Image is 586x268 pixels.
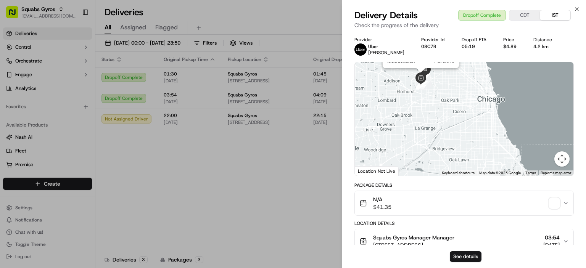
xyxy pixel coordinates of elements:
div: 05:19 [462,43,491,50]
span: • [63,118,66,124]
span: [DATE] [543,241,560,249]
div: $4.89 [503,43,521,50]
span: [DATE] [68,138,83,144]
div: 💻 [64,171,71,177]
span: Pylon [76,189,92,194]
p: Welcome 👋 [8,30,139,42]
p: Check the progress of the delivery [354,21,574,29]
div: Past conversations [8,99,51,105]
div: 9 [421,75,431,85]
img: 1736555255976-a54dd68f-1ca7-489b-9aae-adbdc363a1c4 [8,72,21,86]
div: Location Details [354,220,574,226]
span: N/A [373,196,391,203]
a: Terms (opens in new tab) [525,171,536,175]
img: Nash [8,7,23,22]
img: 1736555255976-a54dd68f-1ca7-489b-9aae-adbdc363a1c4 [15,118,21,124]
button: Map camera controls [554,151,570,167]
a: Powered byPylon [54,188,92,194]
div: Distance [533,37,557,43]
span: [PERSON_NAME] [24,118,62,124]
button: N/A$41.35 [355,191,573,215]
a: Report a map error [541,171,571,175]
img: 1736555255976-a54dd68f-1ca7-489b-9aae-adbdc363a1c4 [15,139,21,145]
img: uber-new-logo.jpeg [354,43,367,56]
span: [PERSON_NAME] [24,138,62,144]
span: [PERSON_NAME] [368,50,404,56]
span: Delivery Details [354,9,418,21]
div: Start new chat [34,72,125,80]
button: See details [450,251,481,262]
div: 📗 [8,171,14,177]
span: $41.35 [373,203,391,211]
span: • [63,138,66,144]
span: [STREET_ADDRESS] [373,241,454,249]
img: Angelique Valdez [8,111,20,123]
a: 📗Knowledge Base [5,167,61,181]
a: Open this area in Google Maps (opens a new window) [357,166,382,176]
div: Price [503,37,521,43]
span: Squabs Gyros Manager Manager [373,234,454,241]
div: Dropoff ETA [462,37,491,43]
div: Provider Id [421,37,449,43]
button: See all [118,97,139,106]
div: Location Not Live [355,166,399,176]
button: 08C7B [421,43,436,50]
span: API Documentation [72,170,122,178]
a: 💻API Documentation [61,167,126,181]
span: 4:50 AM [68,118,86,124]
img: Joseph V. [8,131,20,143]
span: Knowledge Base [15,170,58,178]
div: 11 [420,71,430,81]
img: Google [357,166,382,176]
img: 1738778727109-b901c2ba-d612-49f7-a14d-d897ce62d23f [16,72,30,86]
button: Squabs Gyros Manager Manager[STREET_ADDRESS]03:54[DATE] [355,229,573,254]
div: Provider [354,37,409,43]
p: Uber [368,43,404,50]
button: IST [540,10,570,20]
input: Got a question? Start typing here... [20,49,137,57]
span: 03:54 [543,234,560,241]
div: We're available if you need us! [34,80,105,86]
div: 4.2 km [533,43,557,50]
div: Package Details [354,182,574,188]
div: 5 [416,80,426,90]
span: Map data ©2025 Google [479,171,521,175]
button: Start new chat [130,75,139,84]
button: Keyboard shortcuts [442,170,475,176]
div: 8 [422,77,431,87]
button: CDT [509,10,540,20]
